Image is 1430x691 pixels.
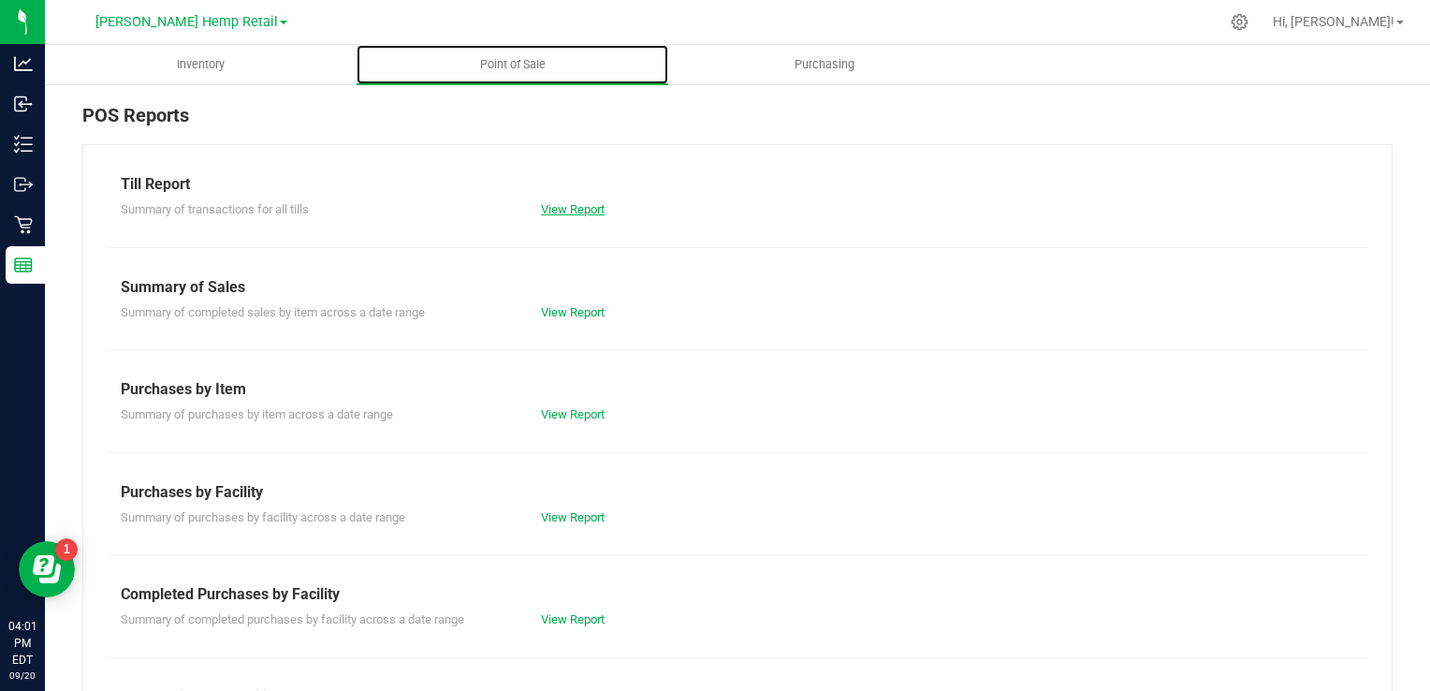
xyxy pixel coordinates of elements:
[1273,14,1394,29] span: Hi, [PERSON_NAME]!
[121,481,1354,504] div: Purchases by Facility
[357,45,668,84] a: Point of Sale
[14,215,33,234] inline-svg: Retail
[541,612,605,626] a: View Report
[121,305,425,319] span: Summary of completed sales by item across a date range
[455,56,571,73] span: Point of Sale
[82,101,1393,144] div: POS Reports
[668,45,980,84] a: Purchasing
[769,56,880,73] span: Purchasing
[121,173,1354,196] div: Till Report
[55,538,78,561] iframe: Resource center unread badge
[152,56,250,73] span: Inventory
[14,95,33,113] inline-svg: Inbound
[95,14,278,30] span: [PERSON_NAME] Hemp Retail
[121,583,1354,606] div: Completed Purchases by Facility
[45,45,357,84] a: Inventory
[14,54,33,73] inline-svg: Analytics
[121,510,405,524] span: Summary of purchases by facility across a date range
[121,202,309,216] span: Summary of transactions for all tills
[14,175,33,194] inline-svg: Outbound
[541,407,605,421] a: View Report
[8,669,36,683] p: 09/20
[541,305,605,319] a: View Report
[121,276,1354,299] div: Summary of Sales
[14,135,33,154] inline-svg: Inventory
[121,612,464,626] span: Summary of completed purchases by facility across a date range
[14,256,33,274] inline-svg: Reports
[121,378,1354,401] div: Purchases by Item
[1228,13,1251,31] div: Manage settings
[121,407,393,421] span: Summary of purchases by item across a date range
[541,510,605,524] a: View Report
[541,202,605,216] a: View Report
[8,618,36,669] p: 04:01 PM EDT
[19,541,75,597] iframe: Resource center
